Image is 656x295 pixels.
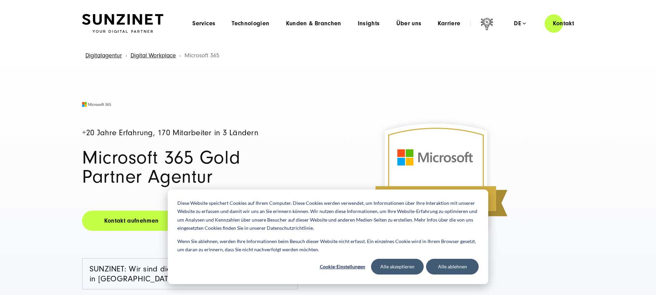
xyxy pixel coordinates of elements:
[83,259,297,289] a: SUNZINET: Wir sind die viertgrößte Intranet-Agentur in [GEOGRAPHIC_DATA]
[396,20,422,27] a: Über uns
[177,199,479,233] p: Diese Website speichert Cookies auf Ihrem Computer. Diese Cookies werden verwendet, um Informatio...
[82,102,111,107] img: Microsoft 365 Logo - Digitalagentur SUNZINET
[177,237,479,254] p: Wenn Sie ablehnen, werden Ihre Informationen beim Besuch dieser Website nicht erfasst. Ein einzel...
[131,52,176,59] a: Digital Workplace
[358,20,380,27] a: Insights
[82,148,298,186] h1: Microsoft 365 Gold Partner Agentur
[184,52,219,59] span: Microsoft 365
[344,94,528,279] img: SUNZINET Gold Partner Microsoft, internationaler Hard- und Softwareentwickler und Technologieunte...
[316,259,369,275] button: Cookie-Einstellungen
[82,211,181,231] a: Kontakt aufnehmen
[192,20,215,27] a: Services
[82,14,163,33] img: SUNZINET Full Service Digital Agentur
[371,259,424,275] button: Alle akzeptieren
[514,20,526,27] div: de
[85,52,122,59] a: Digitalagentur
[426,259,479,275] button: Alle ablehnen
[286,20,341,27] a: Kunden & Branchen
[438,20,460,27] a: Karriere
[82,129,298,137] h4: +20 Jahre Erfahrung, 170 Mitarbeiter in 3 Ländern
[168,189,488,284] div: Cookie banner
[232,20,269,27] a: Technologien
[545,14,582,33] a: Kontakt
